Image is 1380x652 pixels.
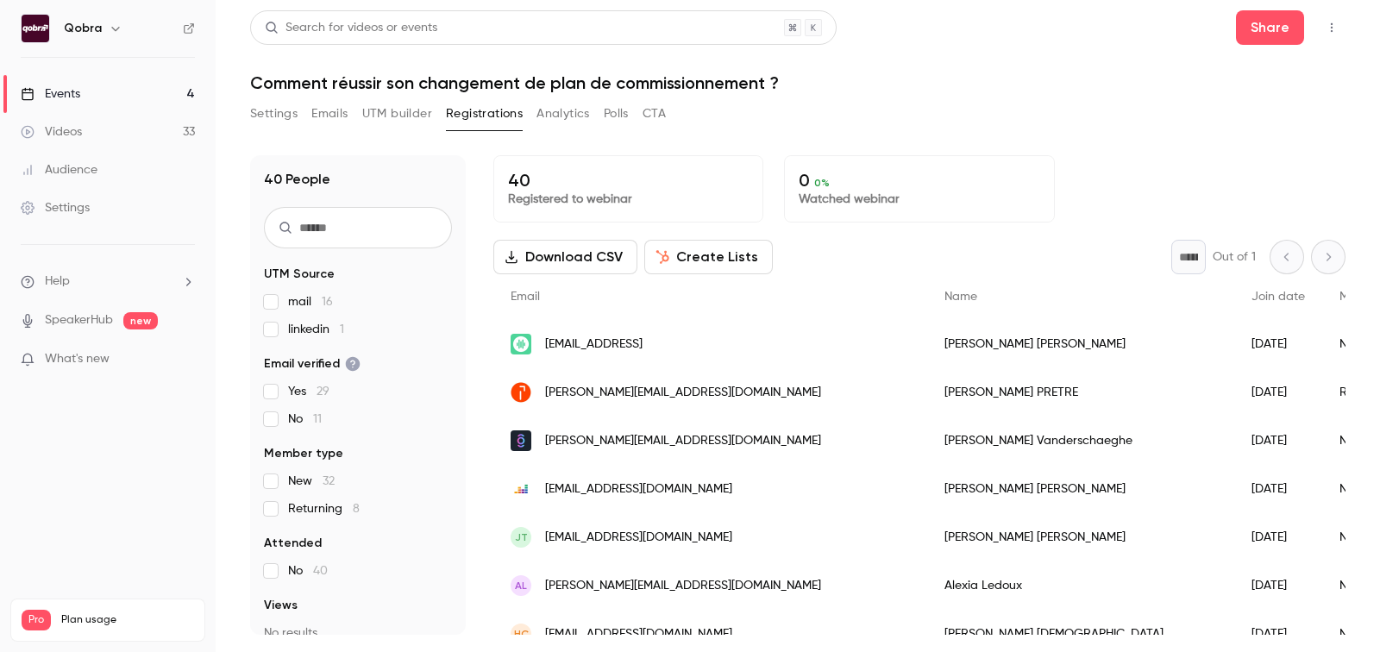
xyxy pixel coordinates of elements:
[536,100,590,128] button: Analytics
[264,445,343,462] span: Member type
[1213,248,1256,266] p: Out of 1
[288,383,329,400] span: Yes
[927,513,1234,561] div: [PERSON_NAME] [PERSON_NAME]
[323,475,335,487] span: 32
[21,161,97,179] div: Audience
[311,100,348,128] button: Emails
[515,530,528,545] span: JT
[927,417,1234,465] div: [PERSON_NAME] Vanderschaeghe
[322,296,333,308] span: 16
[64,20,102,37] h6: Qobra
[22,15,49,42] img: Qobra
[288,562,328,580] span: No
[288,473,335,490] span: New
[250,100,298,128] button: Settings
[288,321,344,338] span: linkedin
[264,169,330,190] h1: 40 People
[545,335,643,354] span: [EMAIL_ADDRESS]
[604,100,629,128] button: Polls
[799,191,1039,208] p: Watched webinar
[362,100,432,128] button: UTM builder
[45,273,70,291] span: Help
[313,413,322,425] span: 11
[288,293,333,310] span: mail
[493,240,637,274] button: Download CSV
[264,535,322,552] span: Attended
[511,430,531,451] img: getclone.io
[250,72,1345,93] h1: Comment réussir son changement de plan de commissionnement ?
[288,411,322,428] span: No
[511,382,531,403] img: quadient.com
[1234,320,1322,368] div: [DATE]
[265,19,437,37] div: Search for videos or events
[927,368,1234,417] div: [PERSON_NAME] PRETRE
[1234,513,1322,561] div: [DATE]
[545,577,821,595] span: [PERSON_NAME][EMAIL_ADDRESS][DOMAIN_NAME]
[1234,417,1322,465] div: [DATE]
[927,561,1234,610] div: Alexia Ledoux
[545,432,821,450] span: [PERSON_NAME][EMAIL_ADDRESS][DOMAIN_NAME]
[545,480,732,498] span: [EMAIL_ADDRESS][DOMAIN_NAME]
[45,311,113,329] a: SpeakerHub
[1234,561,1322,610] div: [DATE]
[814,177,830,189] span: 0 %
[511,479,531,499] img: deezer.com
[264,624,452,642] p: No results
[123,312,158,329] span: new
[1234,465,1322,513] div: [DATE]
[644,240,773,274] button: Create Lists
[21,123,82,141] div: Videos
[264,355,361,373] span: Email verified
[927,320,1234,368] div: [PERSON_NAME] [PERSON_NAME]
[545,529,732,547] span: [EMAIL_ADDRESS][DOMAIN_NAME]
[545,384,821,402] span: [PERSON_NAME][EMAIL_ADDRESS][DOMAIN_NAME]
[340,323,344,335] span: 1
[799,170,1039,191] p: 0
[545,625,732,643] span: [EMAIL_ADDRESS][DOMAIN_NAME]
[22,610,51,630] span: Pro
[1236,10,1304,45] button: Share
[508,170,749,191] p: 40
[446,100,523,128] button: Registrations
[21,273,195,291] li: help-dropdown-opener
[21,85,80,103] div: Events
[45,350,110,368] span: What's new
[21,199,90,216] div: Settings
[264,597,298,614] span: Views
[313,565,328,577] span: 40
[288,500,360,517] span: Returning
[944,291,977,303] span: Name
[514,626,529,642] span: HC
[511,291,540,303] span: Email
[927,465,1234,513] div: [PERSON_NAME] [PERSON_NAME]
[353,503,360,515] span: 8
[264,266,335,283] span: UTM Source
[508,191,749,208] p: Registered to webinar
[1251,291,1305,303] span: Join date
[61,613,194,627] span: Plan usage
[511,334,531,354] img: modjo.ai
[317,386,329,398] span: 29
[1234,368,1322,417] div: [DATE]
[643,100,666,128] button: CTA
[515,578,527,593] span: AL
